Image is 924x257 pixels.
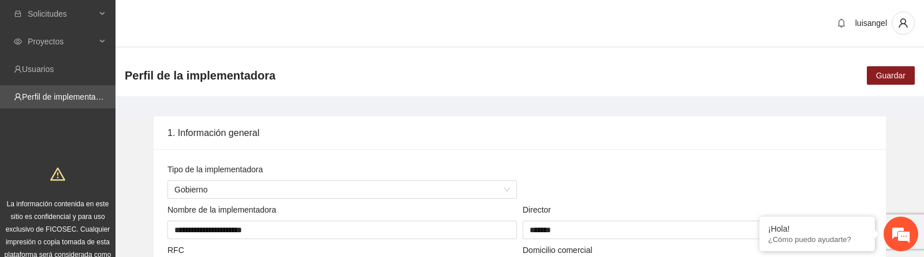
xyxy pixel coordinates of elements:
[832,14,851,32] button: bell
[50,167,65,182] span: warning
[167,203,276,216] label: Nombre de la implementadora
[28,30,96,53] span: Proyectos
[867,66,915,85] button: Guardar
[167,163,263,176] label: Tipo de la implementadora
[22,92,112,101] a: Perfil de implementadora
[167,116,872,149] div: 1. Información general
[892,12,915,35] button: user
[167,244,184,256] label: RFC
[125,66,275,85] span: Perfil de la implementadora
[22,65,54,74] a: Usuarios
[523,203,551,216] label: Director
[523,244,593,256] label: Domicilio comercial
[174,181,510,198] span: Gobierno
[28,2,96,25] span: Solicitudes
[768,224,866,233] div: ¡Hola!
[833,18,850,28] span: bell
[14,10,22,18] span: inbox
[768,235,866,244] p: ¿Cómo puedo ayudarte?
[876,69,906,82] span: Guardar
[14,37,22,46] span: eye
[855,18,887,28] span: luisangel
[892,18,914,28] span: user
